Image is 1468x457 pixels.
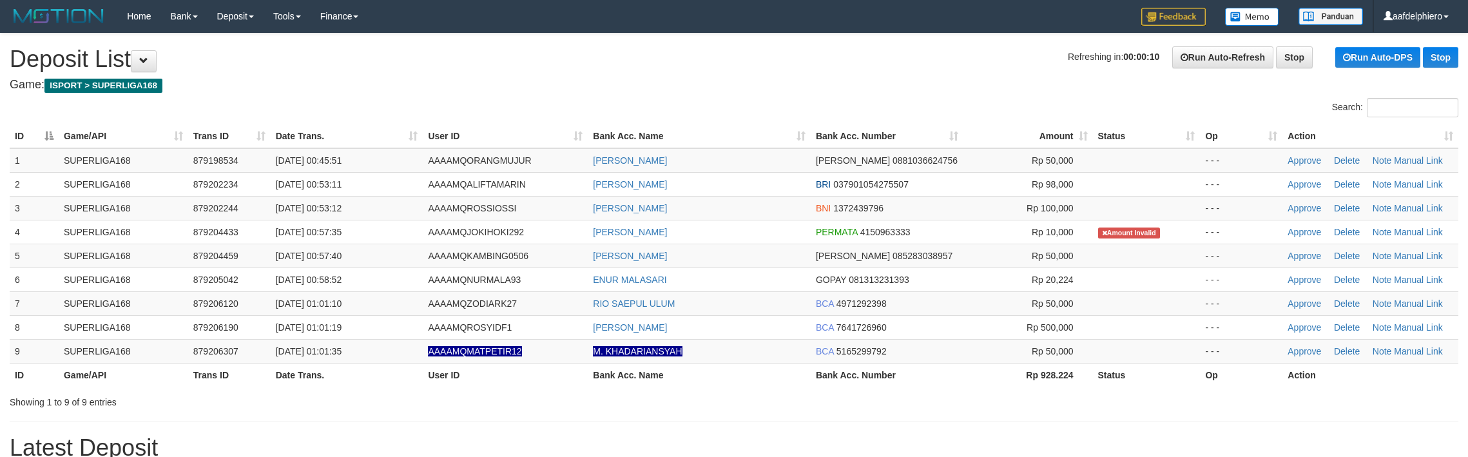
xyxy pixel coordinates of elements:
[1394,227,1443,237] a: Manual Link
[276,275,342,285] span: [DATE] 00:58:52
[1373,179,1392,190] a: Note
[1288,227,1321,237] a: Approve
[10,267,59,291] td: 6
[428,298,517,309] span: AAAAMQZODIARK27
[593,155,667,166] a: [PERSON_NAME]
[276,298,342,309] span: [DATE] 01:01:10
[1373,275,1392,285] a: Note
[59,267,188,291] td: SUPERLIGA168
[1288,155,1321,166] a: Approve
[1373,346,1392,356] a: Note
[816,227,858,237] span: PERMATA
[1200,148,1282,173] td: - - -
[588,363,811,387] th: Bank Acc. Name
[1373,203,1392,213] a: Note
[59,172,188,196] td: SUPERLIGA168
[836,298,887,309] span: Copy 4971292398 to clipboard
[428,179,525,190] span: AAAAMQALIFTAMARIN
[59,291,188,315] td: SUPERLIGA168
[193,251,238,261] span: 879204459
[1200,339,1282,363] td: - - -
[10,196,59,220] td: 3
[271,363,423,387] th: Date Trans.
[193,179,238,190] span: 879202234
[1123,52,1159,62] strong: 00:00:10
[1373,155,1392,166] a: Note
[1394,322,1443,333] a: Manual Link
[1335,47,1420,68] a: Run Auto-DPS
[1373,227,1392,237] a: Note
[963,363,1093,387] th: Rp 928.224
[1032,346,1074,356] span: Rp 50,000
[1394,203,1443,213] a: Manual Link
[1032,179,1074,190] span: Rp 98,000
[593,251,667,261] a: [PERSON_NAME]
[1276,46,1313,68] a: Stop
[836,346,887,356] span: Copy 5165299792 to clipboard
[10,6,108,26] img: MOTION_logo.png
[1373,251,1392,261] a: Note
[963,124,1093,148] th: Amount: activate to sort column ascending
[10,315,59,339] td: 8
[1334,179,1360,190] a: Delete
[1423,47,1458,68] a: Stop
[1334,251,1360,261] a: Delete
[193,227,238,237] span: 879204433
[836,322,887,333] span: Copy 7641726960 to clipboard
[816,251,890,261] span: [PERSON_NAME]
[59,148,188,173] td: SUPERLIGA168
[1032,227,1074,237] span: Rp 10,000
[276,203,342,213] span: [DATE] 00:53:12
[1141,8,1206,26] img: Feedback.jpg
[59,363,188,387] th: Game/API
[1200,315,1282,339] td: - - -
[193,322,238,333] span: 879206190
[593,298,675,309] a: RIO SAEPUL ULUM
[1282,363,1458,387] th: Action
[1200,172,1282,196] td: - - -
[193,203,238,213] span: 879202244
[193,155,238,166] span: 879198534
[10,220,59,244] td: 4
[10,46,1458,72] h1: Deposit List
[1334,346,1360,356] a: Delete
[193,298,238,309] span: 879206120
[593,322,667,333] a: [PERSON_NAME]
[1200,244,1282,267] td: - - -
[428,346,521,356] span: Nama rekening ada tanda titik/strip, harap diedit
[1334,227,1360,237] a: Delete
[1394,275,1443,285] a: Manual Link
[193,275,238,285] span: 879205042
[10,291,59,315] td: 7
[833,179,909,190] span: Copy 037901054275507 to clipboard
[1288,251,1321,261] a: Approve
[1288,275,1321,285] a: Approve
[10,124,59,148] th: ID: activate to sort column descending
[816,322,834,333] span: BCA
[1334,322,1360,333] a: Delete
[1032,251,1074,261] span: Rp 50,000
[59,124,188,148] th: Game/API: activate to sort column ascending
[1334,298,1360,309] a: Delete
[10,391,602,409] div: Showing 1 to 9 of 9 entries
[1032,155,1074,166] span: Rp 50,000
[1288,322,1321,333] a: Approve
[276,251,342,261] span: [DATE] 00:57:40
[1200,267,1282,291] td: - - -
[428,322,512,333] span: AAAAMQROSYIDF1
[816,346,834,356] span: BCA
[10,339,59,363] td: 9
[1334,155,1360,166] a: Delete
[10,244,59,267] td: 5
[860,227,911,237] span: Copy 4150963333 to clipboard
[188,363,271,387] th: Trans ID
[1288,203,1321,213] a: Approve
[893,251,952,261] span: Copy 085283038957 to clipboard
[423,363,588,387] th: User ID
[811,363,963,387] th: Bank Acc. Number
[593,179,667,190] a: [PERSON_NAME]
[816,179,831,190] span: BRI
[276,227,342,237] span: [DATE] 00:57:35
[1288,346,1321,356] a: Approve
[276,322,342,333] span: [DATE] 01:01:19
